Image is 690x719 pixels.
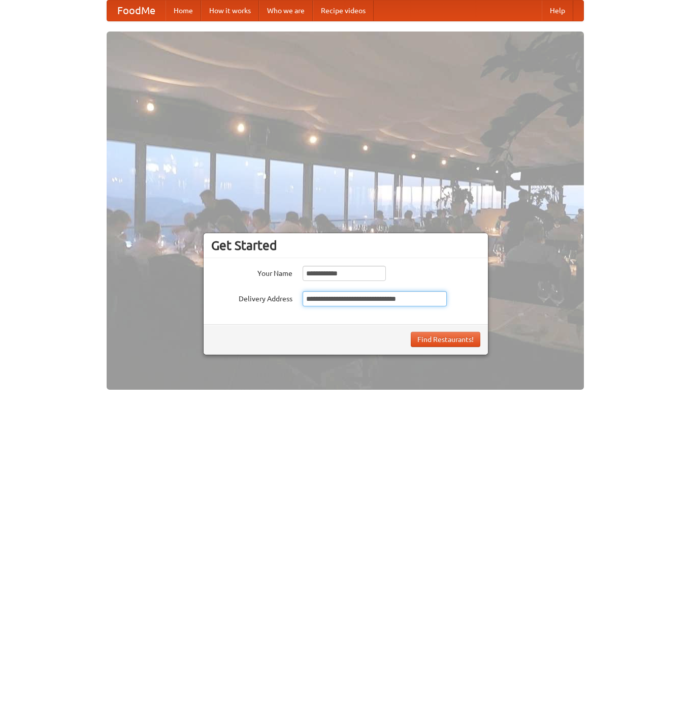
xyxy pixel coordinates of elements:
label: Delivery Address [211,291,292,304]
h3: Get Started [211,238,480,253]
a: Help [542,1,573,21]
a: Home [166,1,201,21]
label: Your Name [211,266,292,278]
a: Who we are [259,1,313,21]
a: FoodMe [107,1,166,21]
button: Find Restaurants! [411,332,480,347]
a: Recipe videos [313,1,374,21]
a: How it works [201,1,259,21]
